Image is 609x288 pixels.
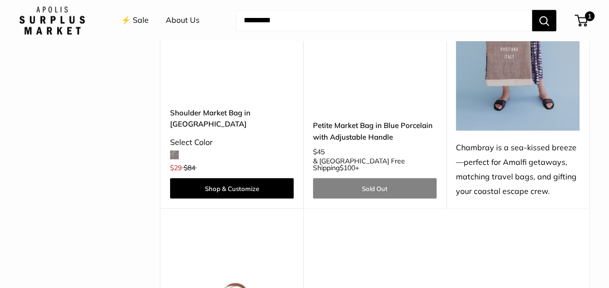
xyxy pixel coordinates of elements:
[170,163,182,172] span: $29
[170,135,294,149] div: Select Color
[585,11,594,21] span: 1
[121,13,149,28] a: ⚡️ Sale
[184,163,195,172] span: $84
[576,15,588,26] a: 1
[236,10,532,31] input: Search...
[313,178,437,198] a: Sold Out
[313,157,437,171] span: & [GEOGRAPHIC_DATA] Free Shipping +
[170,107,294,129] a: Shoulder Market Bag in [GEOGRAPHIC_DATA]
[532,10,556,31] button: Search
[313,119,437,142] a: Petite Market Bag in Blue Porcelain with Adjustable Handle
[456,140,579,198] div: Chambray is a sea-kissed breeze—perfect for Amalfi getaways, matching travel bags, and gifting yo...
[340,163,355,172] span: $100
[170,178,294,198] a: Shop & Customize
[19,6,85,34] img: Apolis: Surplus Market
[166,13,200,28] a: About Us
[313,147,325,156] span: $45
